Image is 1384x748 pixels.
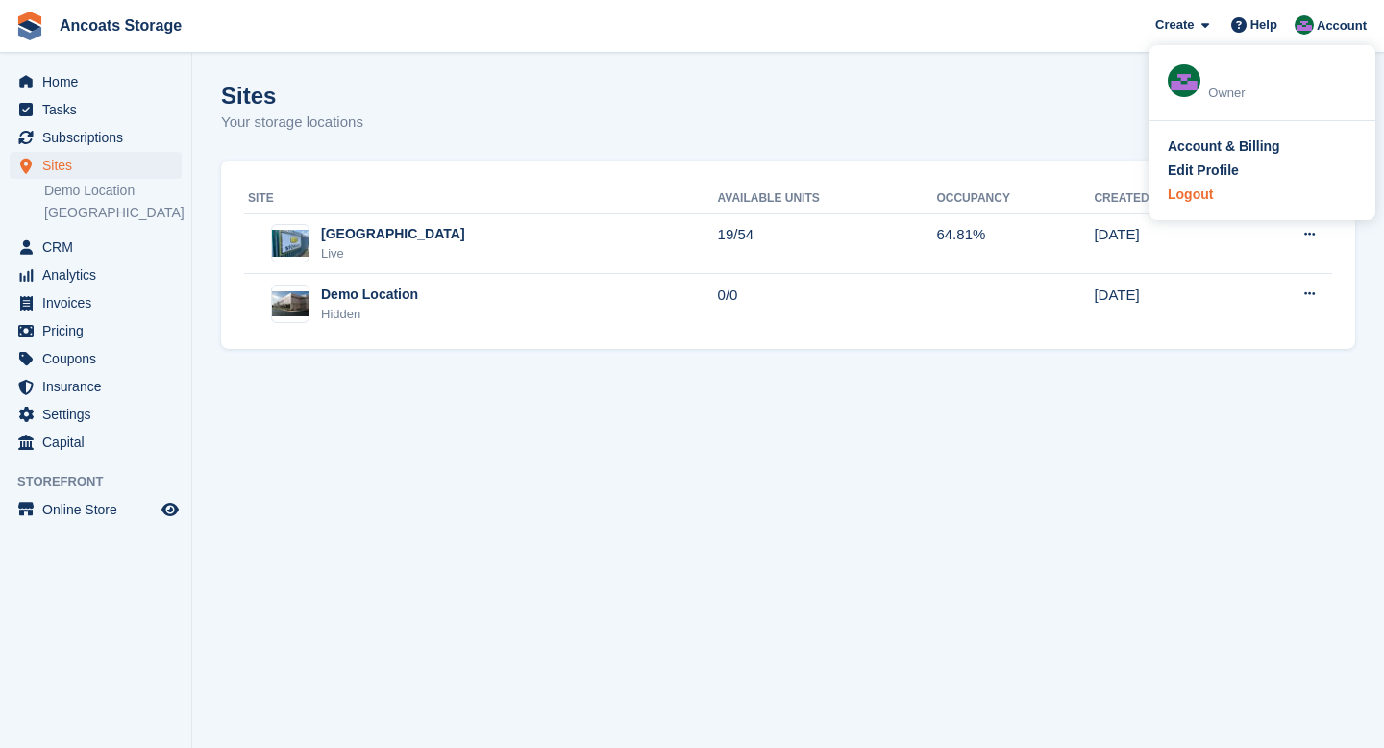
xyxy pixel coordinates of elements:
div: [GEOGRAPHIC_DATA] [321,224,465,244]
td: [DATE] [1094,274,1245,334]
a: menu [10,68,182,95]
a: menu [10,401,182,428]
a: Demo Location [44,182,182,200]
span: Home [42,68,158,95]
img: stora-icon-8386f47178a22dfd0bd8f6a31ec36ba5ce8667c1dd55bd0f319d3a0aa187defe.svg [15,12,44,40]
td: 0/0 [718,274,937,334]
span: Help [1250,15,1277,35]
span: Insurance [42,373,158,400]
span: CRM [42,234,158,261]
span: Coupons [42,345,158,372]
div: Live [321,244,465,263]
a: menu [10,496,182,523]
div: Edit Profile [1168,161,1239,181]
span: Pricing [42,317,158,344]
a: Created [1094,191,1164,205]
th: Available Units [718,184,937,214]
th: Site [244,184,718,214]
span: Invoices [42,289,158,316]
div: Demo Location [321,285,418,305]
a: menu [10,96,182,123]
a: menu [10,317,182,344]
a: Account & Billing [1168,137,1357,157]
div: Owner [1208,84,1357,103]
td: [DATE] [1094,213,1245,274]
a: menu [10,152,182,179]
a: Logout [1168,185,1357,205]
a: Edit Profile [1168,161,1357,181]
span: Subscriptions [42,124,158,151]
span: Create [1155,15,1194,35]
span: Storefront [17,472,191,491]
a: menu [10,262,182,288]
span: Analytics [42,262,158,288]
a: menu [10,345,182,372]
td: 19/54 [718,213,937,274]
span: Sites [42,152,158,179]
a: menu [10,234,182,261]
img: Image of Demo Location site [272,291,309,316]
p: Your storage locations [221,112,363,134]
a: [GEOGRAPHIC_DATA] [44,204,182,222]
a: menu [10,373,182,400]
td: 64.81% [936,213,1094,274]
span: Online Store [42,496,158,523]
div: Account & Billing [1168,137,1280,157]
div: Hidden [321,305,418,324]
a: menu [10,124,182,151]
a: menu [10,429,182,456]
th: Occupancy [936,184,1094,214]
span: Tasks [42,96,158,123]
h1: Sites [221,83,363,109]
div: Logout [1168,185,1213,205]
span: Account [1317,16,1367,36]
span: Settings [42,401,158,428]
span: Capital [42,429,158,456]
a: Ancoats Storage [52,10,189,41]
a: menu [10,289,182,316]
img: Image of Manchester site [272,230,309,258]
a: Preview store [159,498,182,521]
